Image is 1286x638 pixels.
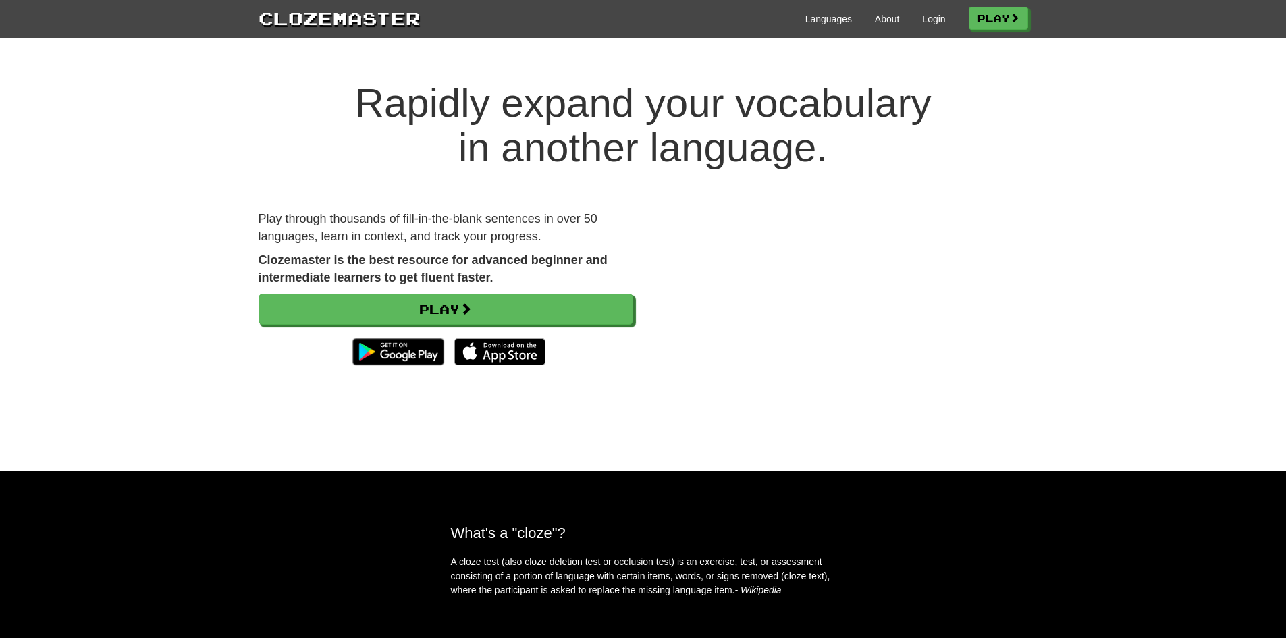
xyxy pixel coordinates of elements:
[922,12,945,26] a: Login
[969,7,1028,30] a: Play
[454,338,545,365] img: Download_on_the_App_Store_Badge_US-UK_135x40-25178aeef6eb6b83b96f5f2d004eda3bffbb37122de64afbaef7...
[451,555,836,597] p: A cloze test (also cloze deletion test or occlusion test) is an exercise, test, or assessment con...
[346,331,450,372] img: Get it on Google Play
[451,525,836,541] h2: What's a "cloze"?
[805,12,852,26] a: Languages
[735,585,782,595] em: - Wikipedia
[259,211,633,245] p: Play through thousands of fill-in-the-blank sentences in over 50 languages, learn in context, and...
[259,5,421,30] a: Clozemaster
[259,294,633,325] a: Play
[259,253,608,284] strong: Clozemaster is the best resource for advanced beginner and intermediate learners to get fluent fa...
[875,12,900,26] a: About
